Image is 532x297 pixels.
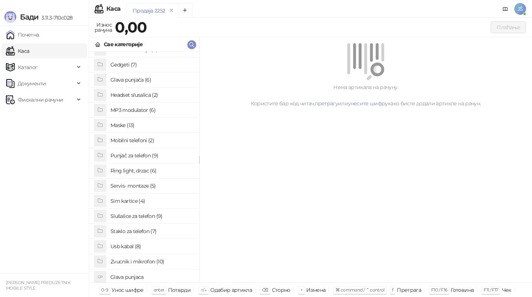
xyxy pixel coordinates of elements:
span: 3.11.3-710c028 [38,14,72,21]
div: Нема артикала на рачуну. Користите бар код читач, или како бисте додали артикле на рачун. [208,83,523,107]
h4: Ring light, drzac (6) [110,165,193,177]
div: Претрага [397,285,421,295]
div: grid [89,52,199,283]
span: f [392,287,393,293]
div: Готовина [451,285,474,295]
a: унесите шифру [348,100,388,107]
h4: Gedgeti (7) [110,59,193,71]
h4: Glava punjača (6) [110,74,193,86]
h4: Mobilni telefoni (2) [110,134,193,146]
span: ↑/↓ [201,287,207,293]
h4: Usb kabal (8) [110,240,193,252]
span: Документи [18,76,46,91]
a: Документација [499,3,511,15]
h4: Punjač za telefon (9) [110,150,193,161]
button: Add tab [178,3,192,18]
span: ⌘ command / ⌃ control [335,287,385,293]
button: remove [167,7,176,14]
div: Унос шифре [112,285,144,295]
a: претрагу [315,100,338,107]
span: F10 / F16 [431,287,447,293]
h4: Maske (13) [110,119,193,131]
h4: Slušalice za telefon (9) [110,210,193,222]
span: ⌫ [262,287,268,293]
div: Каса [106,6,120,12]
a: Почетна [6,27,39,42]
div: Износ рачуна [93,20,113,35]
div: Одабир артикла [210,285,252,295]
h4: Sim kartice (4) [110,195,193,207]
div: Све категорије [104,40,143,48]
span: F11 / F17 [484,287,498,293]
h4: MP3 modulator (6) [110,104,193,116]
img: Logo [4,11,16,23]
div: Продаја 2252 [133,7,165,15]
span: JŠ [514,3,526,15]
strong: 0,00 [115,18,147,36]
h4: Glava punjaca [110,271,193,283]
div: Потврди [168,285,191,295]
span: enter [154,287,164,293]
div: GP [94,271,106,283]
div: Измена [306,285,325,295]
span: + [300,287,303,293]
span: Каталог [18,60,38,75]
h4: Servis- montaze (5) [110,180,193,192]
span: Бади [20,13,38,21]
h4: Headset slusalica (2) [110,89,193,101]
a: Каса [6,44,29,58]
span: Фискални рачуни [18,92,63,107]
div: Сторно [272,285,290,295]
span: 0-9 [101,287,108,293]
button: Плаћање [491,21,526,33]
h4: Staklo za telefon (7) [110,225,193,237]
small: [PERSON_NAME] PREDUZETNIK MOBILE STYLE [6,280,70,291]
h4: Zvucnik i mikrofon (10) [110,256,193,267]
div: Чек [502,285,511,295]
